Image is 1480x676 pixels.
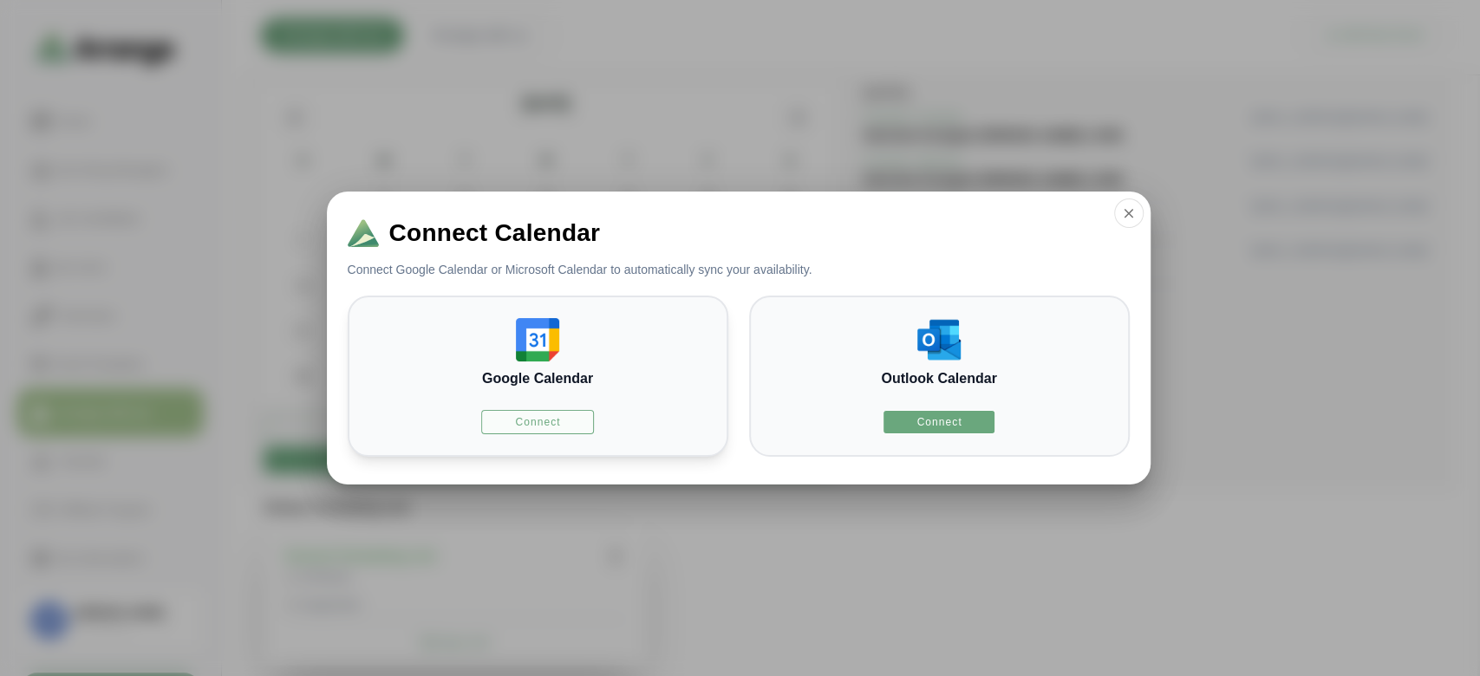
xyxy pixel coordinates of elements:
span: Connect Calendar [389,221,601,245]
h3: Google Calendar [482,368,593,389]
button: Connect [883,410,995,434]
span: Connect [916,415,962,429]
img: outlook-calendar [917,318,961,361]
img: google-calendar [516,318,559,361]
span: Connect [514,415,560,429]
h3: Outlook Calendar [881,368,996,389]
button: Connect [481,410,594,434]
p: Connect Google Calendar or Microsoft Calendar to automatically sync your availability. [327,261,833,278]
img: Logo [348,219,379,247]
